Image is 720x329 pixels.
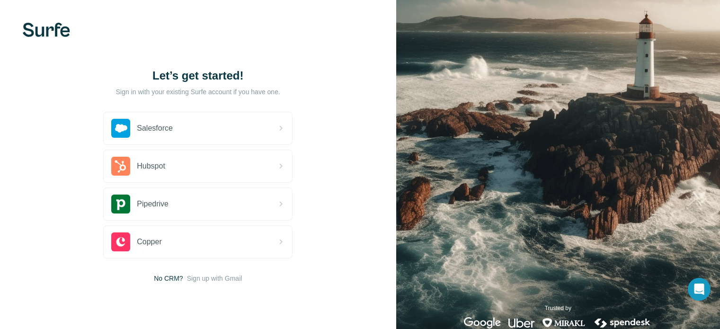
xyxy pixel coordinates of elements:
button: Sign up with Gmail [187,274,242,283]
span: Pipedrive [137,198,169,210]
span: Copper [137,236,161,248]
img: google's logo [464,317,501,329]
p: Trusted by [545,304,571,312]
span: No CRM? [154,274,183,283]
img: copper's logo [111,232,130,251]
span: Salesforce [137,123,173,134]
img: salesforce's logo [111,119,130,138]
h1: Let’s get started! [103,68,293,83]
p: Sign in with your existing Surfe account if you have one. [116,87,280,97]
img: uber's logo [508,317,534,329]
div: Open Intercom Messenger [688,278,711,301]
img: mirakl's logo [542,317,586,329]
span: Hubspot [137,160,165,172]
img: spendesk's logo [593,317,652,329]
img: Surfe's logo [23,23,70,37]
img: hubspot's logo [111,157,130,176]
img: pipedrive's logo [111,195,130,213]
